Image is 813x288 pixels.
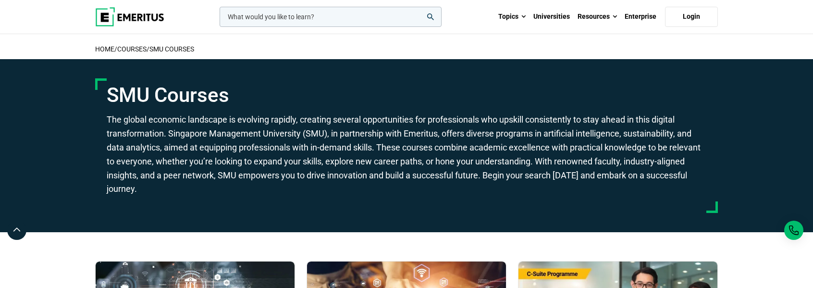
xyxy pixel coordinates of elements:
input: woocommerce-product-search-field-0 [220,7,442,27]
a: SMU Courses [149,45,194,53]
a: COURSES [117,45,147,53]
p: The global economic landscape is evolving rapidly, creating several opportunities for professiona... [107,113,706,196]
a: Login [665,7,718,27]
a: home [95,45,114,53]
h1: SMU Courses [107,83,706,107]
h2: / / [95,39,718,59]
